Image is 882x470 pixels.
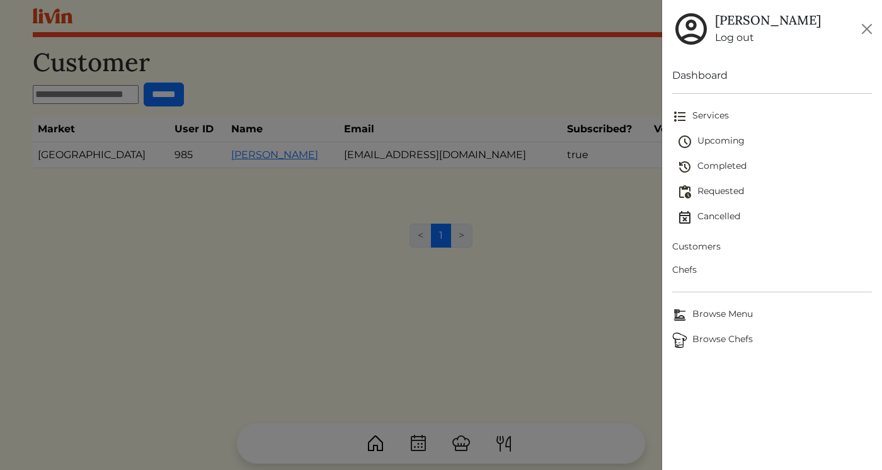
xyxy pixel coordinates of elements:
span: Chefs [672,263,872,277]
img: event_cancelled-67e280bd0a9e072c26133efab016668ee6d7272ad66fa3c7eb58af48b074a3a4.svg [677,210,692,225]
img: Browse Chefs [672,333,687,348]
a: Cancelled [677,205,872,230]
a: Browse MenuBrowse Menu [672,302,872,328]
button: Close [857,19,877,39]
span: Requested [677,185,872,200]
h5: [PERSON_NAME] [715,13,821,28]
a: ChefsBrowse Chefs [672,328,872,353]
a: Dashboard [672,68,872,83]
a: Upcoming [677,129,872,154]
a: Customers [672,235,872,258]
span: Cancelled [677,210,872,225]
span: Customers [672,240,872,253]
img: format_list_bulleted-ebc7f0161ee23162107b508e562e81cd567eeab2455044221954b09d19068e74.svg [672,109,687,124]
img: history-2b446bceb7e0f53b931186bf4c1776ac458fe31ad3b688388ec82af02103cd45.svg [677,159,692,175]
span: Browse Menu [672,307,872,323]
a: Requested [677,180,872,205]
a: Log out [715,30,821,45]
a: Chefs [672,258,872,282]
img: pending_actions-fd19ce2ea80609cc4d7bbea353f93e2f363e46d0f816104e4e0650fdd7f915cf.svg [677,185,692,200]
a: Completed [677,154,872,180]
span: Upcoming [677,134,872,149]
span: Completed [677,159,872,175]
a: Services [672,104,872,129]
img: user_account-e6e16d2ec92f44fc35f99ef0dc9cddf60790bfa021a6ecb1c896eb5d2907b31c.svg [672,10,710,48]
img: Browse Menu [672,307,687,323]
span: Services [672,109,872,124]
span: Browse Chefs [672,333,872,348]
img: schedule-fa401ccd6b27cf58db24c3bb5584b27dcd8bd24ae666a918e1c6b4ae8c451a22.svg [677,134,692,149]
